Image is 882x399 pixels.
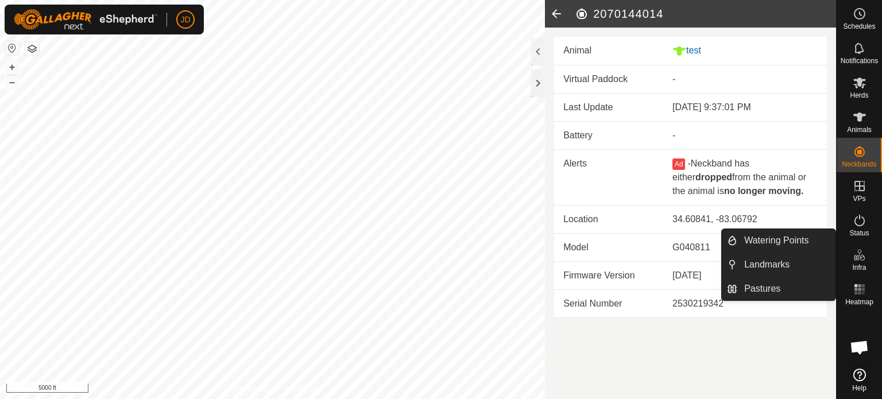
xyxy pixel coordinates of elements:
td: Alerts [554,149,663,205]
span: Neckbands [842,161,876,168]
td: Firmware Version [554,261,663,289]
button: Ad [672,158,685,170]
td: Virtual Paddock [554,65,663,94]
span: Infra [852,264,866,271]
span: Herds [850,92,868,99]
button: – [5,75,19,89]
div: [DATE] [672,269,818,282]
td: Serial Number [554,289,663,317]
span: - [687,158,690,168]
li: Pastures [722,277,835,300]
div: Open chat [842,330,877,365]
span: Animals [847,126,872,133]
span: JD [180,14,190,26]
a: Landmarks [737,253,835,276]
span: Pastures [744,282,780,296]
td: Battery [554,121,663,149]
div: G040811 [672,241,818,254]
span: Neckband has either from the animal or the animal is [672,158,806,196]
div: test [672,44,818,58]
img: Gallagher Logo [14,9,157,30]
span: Notifications [841,57,878,64]
button: + [5,60,19,74]
div: [DATE] 9:37:01 PM [672,100,818,114]
button: Reset Map [5,41,19,55]
button: Map Layers [25,42,39,56]
li: Landmarks [722,253,835,276]
span: Status [849,230,869,237]
li: Watering Points [722,229,835,252]
a: Pastures [737,277,835,300]
h2: 2070144014 [575,7,836,21]
td: Last Update [554,94,663,122]
b: dropped [695,172,732,182]
span: Watering Points [744,234,808,247]
div: 2530219342 [672,297,818,311]
td: Location [554,205,663,233]
span: Help [852,385,866,392]
a: Privacy Policy [227,384,270,394]
a: Contact Us [284,384,318,394]
td: Model [554,233,663,261]
a: Watering Points [737,229,835,252]
a: Help [837,364,882,396]
td: Animal [554,37,663,65]
span: Schedules [843,23,875,30]
app-display-virtual-paddock-transition: - [672,74,675,84]
b: no longer moving. [724,186,804,196]
span: VPs [853,195,865,202]
span: Heatmap [845,299,873,305]
span: Landmarks [744,258,790,272]
div: 34.60841, -83.06792 [672,212,818,226]
div: - [672,129,818,142]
